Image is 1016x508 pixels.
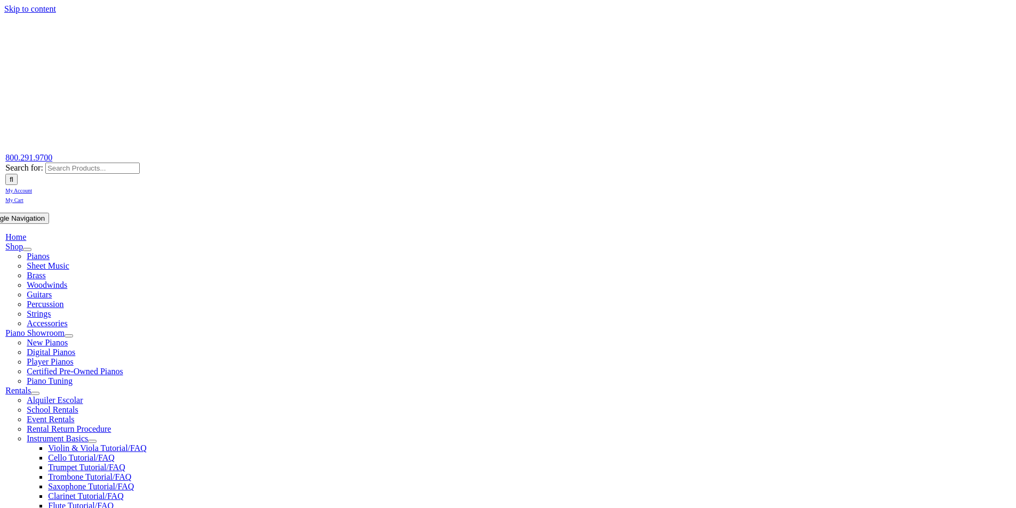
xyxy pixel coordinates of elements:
span: Search for: [5,163,43,172]
a: Guitars [27,290,52,299]
a: Instrument Basics [27,434,88,443]
a: Saxophone Tutorial/FAQ [48,482,134,491]
a: 800.291.9700 [5,153,52,162]
a: Certified Pre-Owned Pianos [27,367,123,376]
a: My Account [5,185,32,194]
a: Skip to content [4,4,56,13]
a: Accessories [27,319,67,328]
a: Pianos [27,252,50,261]
a: Brass [27,271,46,280]
a: Trombone Tutorial/FAQ [48,472,131,481]
a: My Cart [5,195,23,204]
button: Open submenu of Shop [23,248,31,251]
a: Percussion [27,300,63,309]
input: Search [5,174,18,185]
button: Open submenu of Rentals [31,392,39,395]
a: Piano Tuning [27,376,73,385]
a: Cello Tutorial/FAQ [48,453,115,462]
a: Violin & Viola Tutorial/FAQ [48,444,147,453]
button: Open submenu of Instrument Basics [88,440,97,443]
a: Sheet Music [27,261,69,270]
a: New Pianos [27,338,68,347]
a: Digital Pianos [27,348,75,357]
a: Home [5,232,26,241]
a: Player Pianos [27,357,74,366]
a: Shop [5,242,23,251]
a: Strings [27,309,51,318]
span: My Cart [5,197,23,203]
a: Piano Showroom [5,328,65,337]
a: Woodwinds [27,280,67,289]
button: Open submenu of Piano Showroom [65,334,73,337]
a: Trumpet Tutorial/FAQ [48,463,125,472]
a: Rental Return Procedure [27,424,111,433]
a: Event Rentals [27,415,74,424]
input: Search Products... [45,163,140,174]
a: Alquiler Escolar [27,396,83,405]
a: Clarinet Tutorial/FAQ [48,491,124,501]
a: Rentals [5,386,31,395]
span: My Account [5,188,32,193]
a: School Rentals [27,405,78,414]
